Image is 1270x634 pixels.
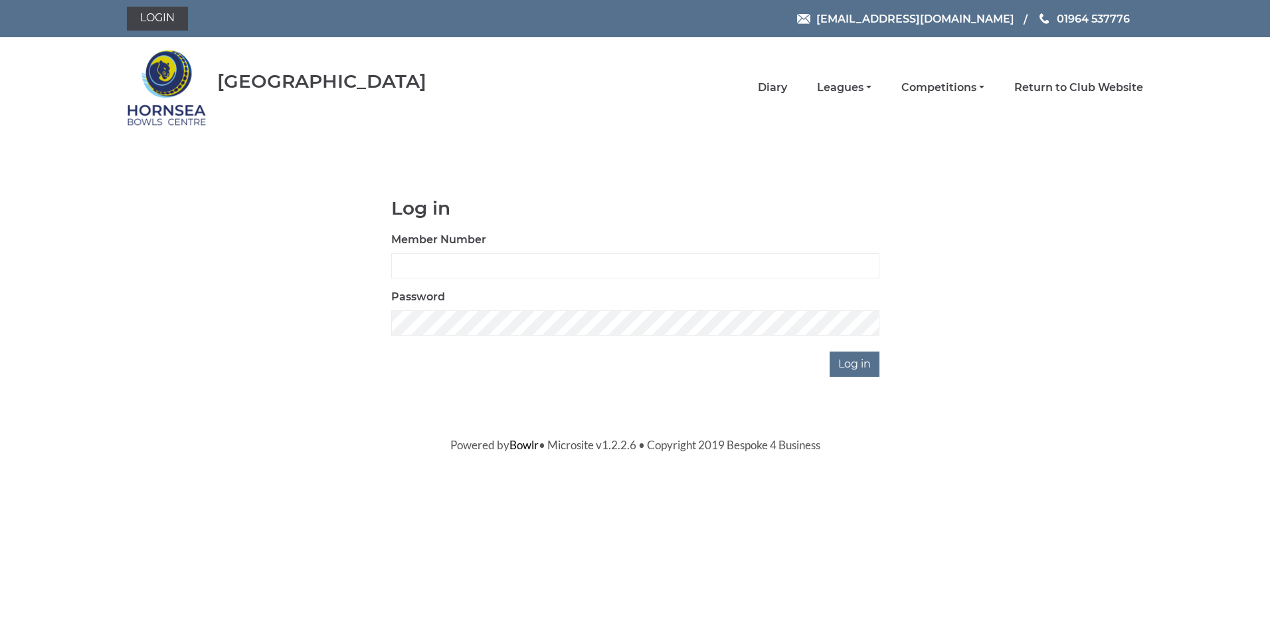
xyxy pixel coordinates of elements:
img: Email [797,14,810,24]
a: Login [127,7,188,31]
span: [EMAIL_ADDRESS][DOMAIN_NAME] [816,12,1014,25]
span: Powered by • Microsite v1.2.2.6 • Copyright 2019 Bespoke 4 Business [450,438,820,452]
a: Leagues [817,80,871,95]
a: Diary [758,80,787,95]
span: 01964 537776 [1057,12,1130,25]
a: Return to Club Website [1014,80,1143,95]
h1: Log in [391,198,879,219]
label: Member Number [391,232,486,248]
a: Competitions [901,80,984,95]
label: Password [391,289,445,305]
input: Log in [830,352,879,377]
div: [GEOGRAPHIC_DATA] [217,71,426,92]
a: Email [EMAIL_ADDRESS][DOMAIN_NAME] [797,11,1014,27]
a: Phone us 01964 537776 [1038,11,1130,27]
img: Hornsea Bowls Centre [127,41,207,134]
a: Bowlr [509,438,539,452]
img: Phone us [1040,13,1049,24]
